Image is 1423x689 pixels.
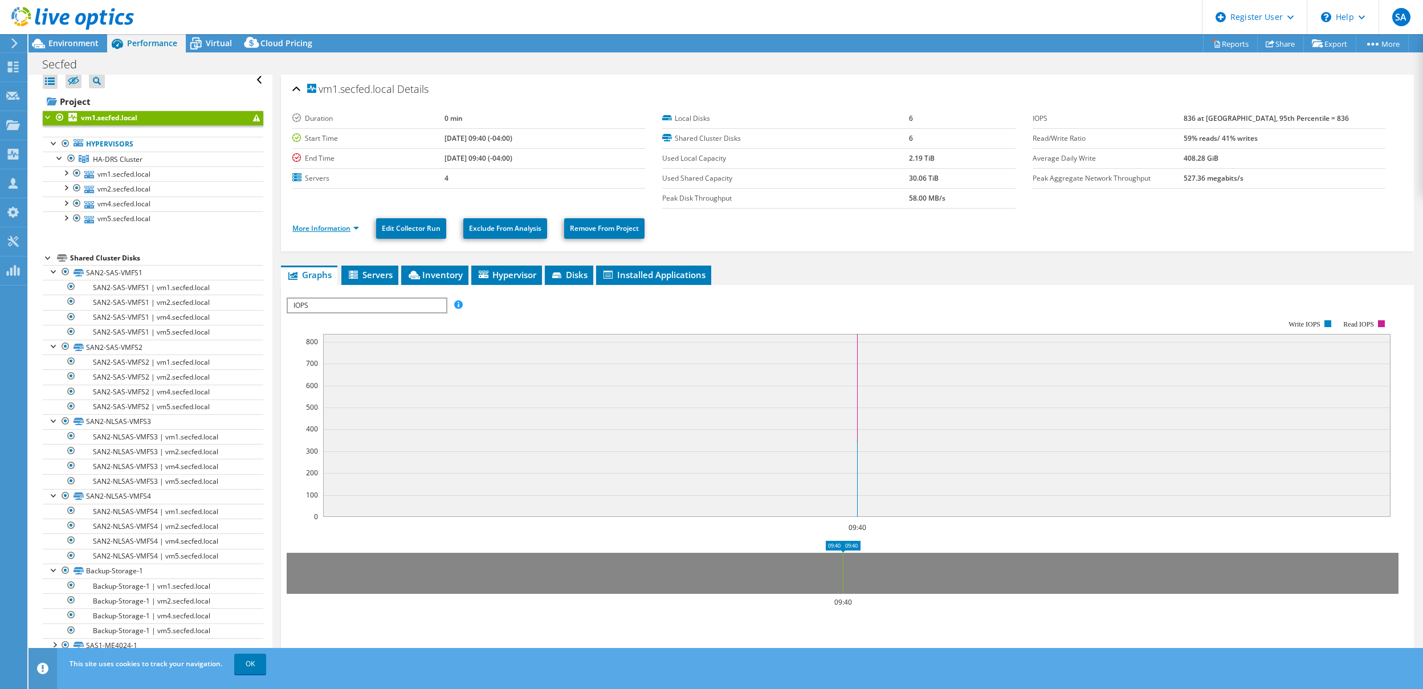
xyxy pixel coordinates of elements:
[43,92,263,111] a: Project
[292,153,445,164] label: End Time
[1344,320,1375,328] text: Read IOPS
[347,269,393,280] span: Servers
[1392,8,1410,26] span: SA
[445,133,512,143] b: [DATE] 09:40 (-04:00)
[43,325,263,340] a: SAN2-SAS-VMFS1 | vm5.secfed.local
[1184,113,1349,123] b: 836 at [GEOGRAPHIC_DATA], 95th Percentile = 836
[43,197,263,211] a: vm4.secfed.local
[127,38,177,48] span: Performance
[260,38,312,48] span: Cloud Pricing
[662,133,908,144] label: Shared Cluster Disks
[1033,113,1184,124] label: IOPS
[43,265,263,280] a: SAN2-SAS-VMFS1
[43,111,263,125] a: vm1.secfed.local
[37,58,95,71] h1: Secfed
[306,337,318,346] text: 800
[43,354,263,369] a: SAN2-SAS-VMFS2 | vm1.secfed.local
[477,269,536,280] span: Hypervisor
[1203,35,1258,52] a: Reports
[43,474,263,489] a: SAN2-NLSAS-VMFS3 | vm5.secfed.local
[43,533,263,548] a: SAN2-NLSAS-VMFS4 | vm4.secfed.local
[1289,320,1320,328] text: Write IOPS
[43,152,263,166] a: HA-DRS Cluster
[445,173,448,183] b: 4
[43,459,263,474] a: SAN2-NLSAS-VMFS3 | vm4.secfed.local
[206,38,232,48] span: Virtual
[43,369,263,384] a: SAN2-SAS-VMFS2 | vm2.secfed.local
[909,193,945,203] b: 58.00 MB/s
[81,113,137,123] b: vm1.secfed.local
[1033,173,1184,184] label: Peak Aggregate Network Throughput
[43,310,263,325] a: SAN2-SAS-VMFS1 | vm4.secfed.local
[463,218,547,239] a: Exclude From Analysis
[849,523,866,532] text: 09:40
[287,269,332,280] span: Graphs
[288,299,446,312] span: IOPS
[376,218,446,239] a: Edit Collector Run
[43,578,263,593] a: Backup-Storage-1 | vm1.secfed.local
[602,269,706,280] span: Installed Applications
[662,153,908,164] label: Used Local Capacity
[1184,133,1258,143] b: 59% reads/ 41% writes
[909,153,935,163] b: 2.19 TiB
[43,593,263,608] a: Backup-Storage-1 | vm2.secfed.local
[43,638,263,653] a: SAS1-ME4024-1
[43,519,263,533] a: SAN2-NLSAS-VMFS4 | vm2.secfed.local
[43,414,263,429] a: SAN2-NLSAS-VMFS3
[1033,133,1184,144] label: Read/Write Ratio
[306,402,318,412] text: 500
[1321,12,1331,22] svg: \n
[43,385,263,399] a: SAN2-SAS-VMFS2 | vm4.secfed.local
[43,549,263,564] a: SAN2-NLSAS-VMFS4 | vm5.secfed.local
[1184,173,1243,183] b: 527.36 megabits/s
[1356,35,1409,52] a: More
[292,133,445,144] label: Start Time
[662,173,908,184] label: Used Shared Capacity
[292,223,359,233] a: More Information
[43,608,263,623] a: Backup-Storage-1 | vm4.secfed.local
[306,490,318,500] text: 100
[662,193,908,204] label: Peak Disk Throughput
[551,269,588,280] span: Disks
[1303,35,1356,52] a: Export
[43,340,263,354] a: SAN2-SAS-VMFS2
[234,654,266,674] a: OK
[909,173,939,183] b: 30.06 TiB
[307,84,394,95] span: vm1.secfed.local
[662,113,908,124] label: Local Disks
[43,280,263,295] a: SAN2-SAS-VMFS1 | vm1.secfed.local
[43,181,263,196] a: vm2.secfed.local
[445,113,463,123] b: 0 min
[43,623,263,638] a: Backup-Storage-1 | vm5.secfed.local
[43,504,263,519] a: SAN2-NLSAS-VMFS4 | vm1.secfed.local
[43,295,263,309] a: SAN2-SAS-VMFS1 | vm2.secfed.local
[306,446,318,456] text: 300
[43,429,263,444] a: SAN2-NLSAS-VMFS3 | vm1.secfed.local
[43,211,263,226] a: vm5.secfed.local
[407,269,463,280] span: Inventory
[43,489,263,504] a: SAN2-NLSAS-VMFS4
[70,251,263,265] div: Shared Cluster Disks
[306,468,318,478] text: 200
[1184,153,1218,163] b: 408.28 GiB
[1033,153,1184,164] label: Average Daily Write
[306,424,318,434] text: 400
[43,564,263,578] a: Backup-Storage-1
[314,512,318,521] text: 0
[93,154,142,164] span: HA-DRS Cluster
[43,399,263,414] a: SAN2-SAS-VMFS2 | vm5.secfed.local
[306,358,318,368] text: 700
[292,113,445,124] label: Duration
[834,597,852,607] text: 09:40
[564,218,645,239] a: Remove From Project
[445,153,512,163] b: [DATE] 09:40 (-04:00)
[70,659,222,668] span: This site uses cookies to track your navigation.
[909,133,913,143] b: 6
[306,381,318,390] text: 600
[397,82,429,96] span: Details
[909,113,913,123] b: 6
[1257,35,1304,52] a: Share
[292,173,445,184] label: Servers
[48,38,99,48] span: Environment
[43,444,263,459] a: SAN2-NLSAS-VMFS3 | vm2.secfed.local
